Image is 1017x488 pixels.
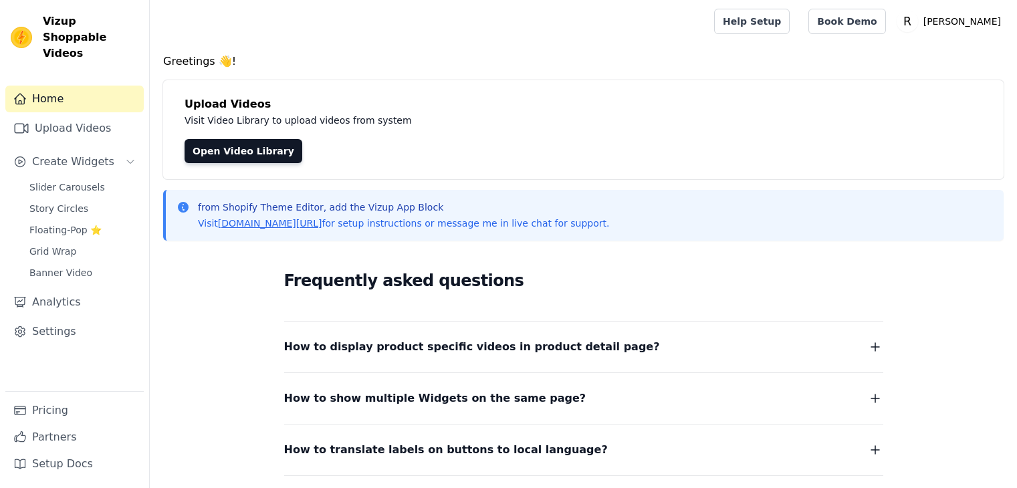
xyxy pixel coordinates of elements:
[43,13,138,62] span: Vizup Shoppable Videos
[897,9,1006,33] button: R [PERSON_NAME]
[29,180,105,194] span: Slider Carousels
[185,139,302,163] a: Open Video Library
[714,9,790,34] a: Help Setup
[284,389,586,408] span: How to show multiple Widgets on the same page?
[5,148,144,175] button: Create Widgets
[218,218,322,229] a: [DOMAIN_NAME][URL]
[284,267,883,294] h2: Frequently asked questions
[284,441,608,459] span: How to translate labels on buttons to local language?
[5,289,144,316] a: Analytics
[29,245,76,258] span: Grid Wrap
[21,263,144,282] a: Banner Video
[5,115,144,142] a: Upload Videos
[185,96,982,112] h4: Upload Videos
[21,178,144,197] a: Slider Carousels
[5,451,144,477] a: Setup Docs
[29,223,102,237] span: Floating-Pop ⭐
[198,201,609,214] p: from Shopify Theme Editor, add the Vizup App Block
[284,389,883,408] button: How to show multiple Widgets on the same page?
[5,424,144,451] a: Partners
[32,154,114,170] span: Create Widgets
[284,441,883,459] button: How to translate labels on buttons to local language?
[21,199,144,218] a: Story Circles
[29,266,92,279] span: Banner Video
[185,112,784,128] p: Visit Video Library to upload videos from system
[21,221,144,239] a: Floating-Pop ⭐
[5,397,144,424] a: Pricing
[284,338,883,356] button: How to display product specific videos in product detail page?
[29,202,88,215] span: Story Circles
[163,53,1004,70] h4: Greetings 👋!
[21,242,144,261] a: Grid Wrap
[284,338,660,356] span: How to display product specific videos in product detail page?
[11,27,32,48] img: Vizup
[5,86,144,112] a: Home
[918,9,1006,33] p: [PERSON_NAME]
[903,15,911,28] text: R
[198,217,609,230] p: Visit for setup instructions or message me in live chat for support.
[808,9,885,34] a: Book Demo
[5,318,144,345] a: Settings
